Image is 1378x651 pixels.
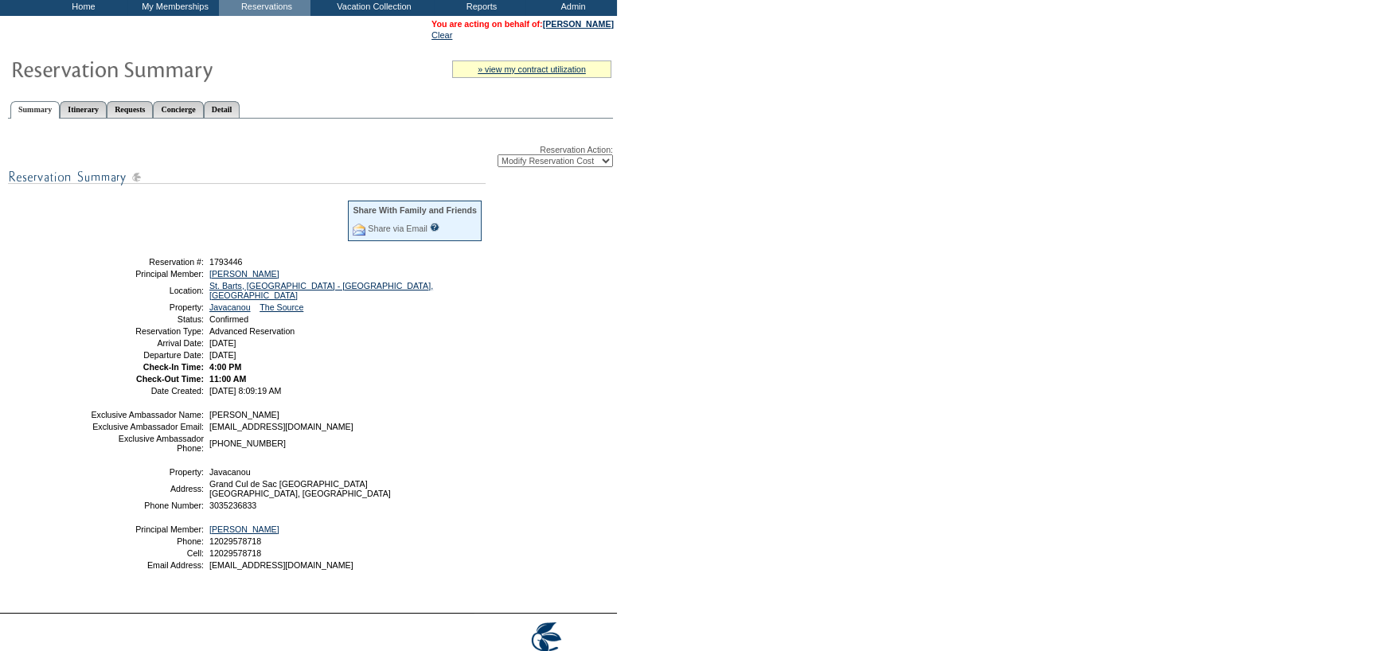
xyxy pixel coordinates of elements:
[260,302,303,312] a: The Source
[90,386,204,396] td: Date Created:
[209,439,286,448] span: [PHONE_NUMBER]
[209,314,248,324] span: Confirmed
[90,501,204,510] td: Phone Number:
[10,53,329,84] img: Reservaton Summary
[136,374,204,384] strong: Check-Out Time:
[90,524,204,534] td: Principal Member:
[209,350,236,360] span: [DATE]
[209,548,261,558] span: 12029578718
[543,19,614,29] a: [PERSON_NAME]
[90,314,204,324] td: Status:
[209,338,236,348] span: [DATE]
[209,479,391,498] span: Grand Cul de Sac [GEOGRAPHIC_DATA] [GEOGRAPHIC_DATA], [GEOGRAPHIC_DATA]
[209,386,281,396] span: [DATE] 8:09:19 AM
[107,101,153,118] a: Requests
[209,281,433,300] a: St. Barts, [GEOGRAPHIC_DATA] - [GEOGRAPHIC_DATA], [GEOGRAPHIC_DATA]
[90,281,204,300] td: Location:
[90,548,204,558] td: Cell:
[8,167,486,187] img: subTtlResSummary.gif
[209,362,241,372] span: 4:00 PM
[90,410,204,419] td: Exclusive Ambassador Name:
[153,101,203,118] a: Concierge
[209,257,243,267] span: 1793446
[209,536,261,546] span: 12029578718
[209,302,251,312] a: Javacanou
[90,302,204,312] td: Property:
[90,536,204,546] td: Phone:
[209,524,279,534] a: [PERSON_NAME]
[90,467,204,477] td: Property:
[209,326,295,336] span: Advanced Reservation
[90,350,204,360] td: Departure Date:
[60,101,107,118] a: Itinerary
[90,560,204,570] td: Email Address:
[90,257,204,267] td: Reservation #:
[143,362,204,372] strong: Check-In Time:
[209,560,353,570] span: [EMAIL_ADDRESS][DOMAIN_NAME]
[90,338,204,348] td: Arrival Date:
[90,326,204,336] td: Reservation Type:
[90,269,204,279] td: Principal Member:
[368,224,427,233] a: Share via Email
[209,410,279,419] span: [PERSON_NAME]
[209,269,279,279] a: [PERSON_NAME]
[209,422,353,431] span: [EMAIL_ADDRESS][DOMAIN_NAME]
[209,374,246,384] span: 11:00 AM
[10,101,60,119] a: Summary
[431,19,614,29] span: You are acting on behalf of:
[8,145,613,167] div: Reservation Action:
[90,422,204,431] td: Exclusive Ambassador Email:
[431,30,452,40] a: Clear
[430,223,439,232] input: What is this?
[204,101,240,118] a: Detail
[90,479,204,498] td: Address:
[90,434,204,453] td: Exclusive Ambassador Phone:
[209,467,251,477] span: Javacanou
[353,205,477,215] div: Share With Family and Friends
[209,501,256,510] span: 3035236833
[478,64,586,74] a: » view my contract utilization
